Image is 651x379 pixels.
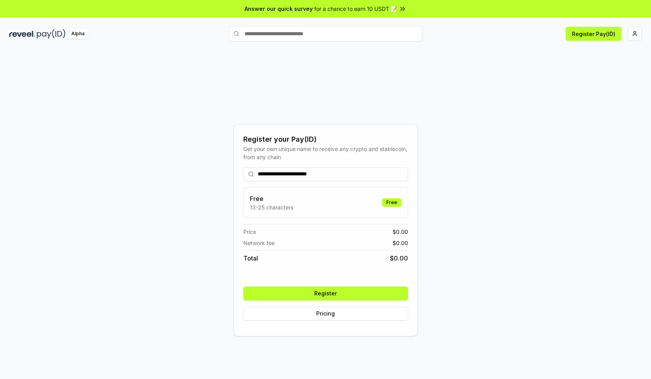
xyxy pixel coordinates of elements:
span: $ 0.00 [393,239,408,247]
div: Get your own unique name to receive any crypto and stablecoin, from any chain [243,145,408,161]
span: Network fee [243,239,275,247]
span: Answer our quick survey [245,5,313,13]
div: Alpha [67,29,89,39]
h3: Free [250,194,293,203]
button: Register [243,286,408,300]
img: reveel_dark [9,29,35,39]
span: Total [243,254,258,263]
span: $ 0.00 [393,228,408,236]
span: Price [243,228,256,236]
span: $ 0.00 [390,254,408,263]
div: Register your Pay(ID) [243,134,408,145]
button: Register Pay(ID) [566,27,622,41]
img: pay_id [37,29,65,39]
span: for a chance to earn 10 USDT 📝 [314,5,397,13]
div: Free [382,198,401,207]
button: Pricing [243,307,408,321]
p: 13-25 characters [250,203,293,211]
